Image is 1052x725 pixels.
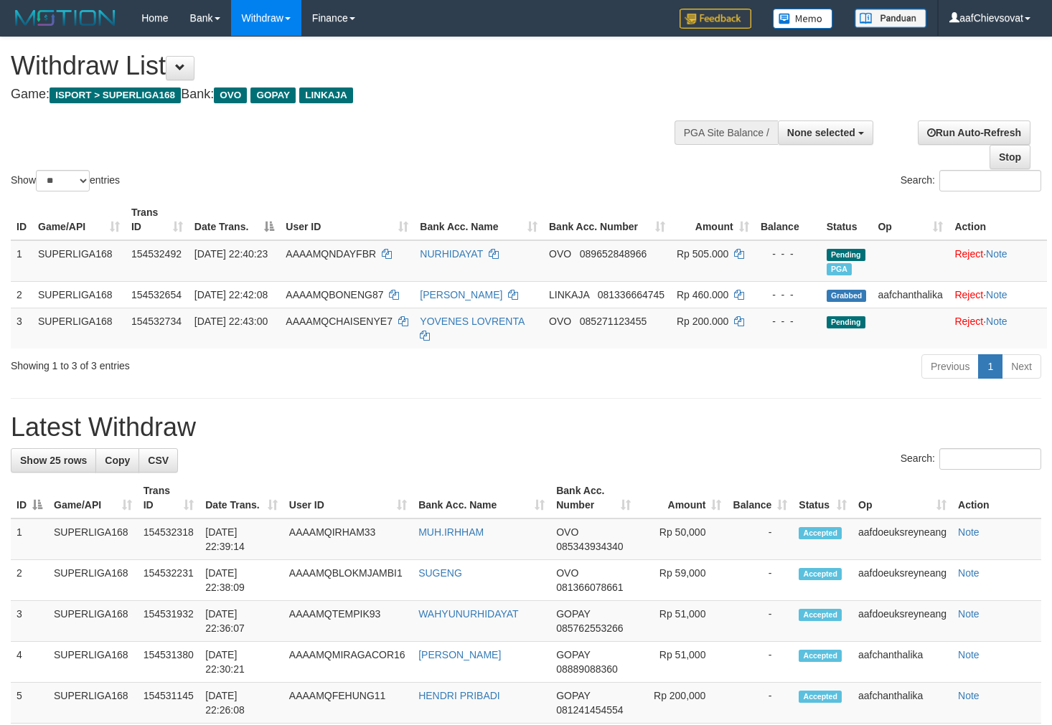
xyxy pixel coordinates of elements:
[48,642,138,683] td: SUPERLIGA168
[286,248,376,260] span: AAAAMQNDAYFBR
[199,642,283,683] td: [DATE] 22:30:21
[637,518,727,560] td: Rp 50,000
[131,289,182,300] span: 154532654
[827,249,865,261] span: Pending
[11,642,48,683] td: 4
[986,289,1008,300] a: Note
[827,316,865,328] span: Pending
[637,642,727,683] td: Rp 51,000
[199,518,283,560] td: [DATE] 22:39:14
[580,316,647,327] span: Copy 085271123455 to clipboard
[283,518,413,560] td: AAAAMQIRHAM33
[50,87,181,103] span: ISPORT > SUPERLIGA168
[556,690,590,701] span: GOPAY
[20,455,87,466] span: Show 25 rows
[990,145,1030,169] a: Stop
[214,87,247,103] span: OVO
[986,316,1008,327] a: Note
[11,448,96,473] a: Show 25 rows
[199,601,283,642] td: [DATE] 22:36:07
[921,354,979,379] a: Previous
[11,52,687,80] h1: Withdraw List
[853,560,952,601] td: aafdoeuksreyneang
[952,478,1041,518] th: Action
[105,455,130,466] span: Copy
[727,478,793,518] th: Balance: activate to sort column ascending
[138,448,178,473] a: CSV
[799,568,842,580] span: Accepted
[761,314,815,328] div: - - -
[11,560,48,601] td: 2
[126,199,189,240] th: Trans ID: activate to sort column ascending
[637,683,727,724] td: Rp 200,000
[418,608,518,620] a: WAHYUNURHIDAYAT
[418,526,484,538] a: MUH.IRHHAM
[755,199,821,240] th: Balance
[671,199,755,240] th: Amount: activate to sort column ascending
[958,690,980,701] a: Note
[827,290,867,302] span: Grabbed
[199,478,283,518] th: Date Trans.: activate to sort column ascending
[250,87,296,103] span: GOPAY
[793,478,853,518] th: Status: activate to sort column ascending
[131,248,182,260] span: 154532492
[138,518,200,560] td: 154532318
[48,683,138,724] td: SUPERLIGA168
[680,9,751,29] img: Feedback.jpg
[549,316,571,327] span: OVO
[958,608,980,620] a: Note
[286,316,393,327] span: AAAAMQCHAISENYE7
[727,642,793,683] td: -
[954,289,983,300] a: Reject
[95,448,139,473] a: Copy
[761,288,815,302] div: - - -
[677,248,728,260] span: Rp 505.000
[286,289,383,300] span: AAAAMQBONENG87
[773,9,833,29] img: Button%20Memo.svg
[418,649,501,660] a: [PERSON_NAME]
[1002,354,1041,379] a: Next
[580,248,647,260] span: Copy 089652848966 to clipboard
[556,608,590,620] span: GOPAY
[283,601,413,642] td: AAAAMQTEMPIK93
[556,567,578,579] span: OVO
[958,567,980,579] a: Note
[32,240,126,282] td: SUPERLIGA168
[637,601,727,642] td: Rp 51,000
[986,248,1008,260] a: Note
[954,248,983,260] a: Reject
[283,560,413,601] td: AAAAMQBLOKMJAMBI1
[637,478,727,518] th: Amount: activate to sort column ascending
[283,683,413,724] td: AAAAMQFEHUNG11
[138,478,200,518] th: Trans ID: activate to sort column ascending
[778,120,873,145] button: None selected
[787,127,855,138] span: None selected
[978,354,1002,379] a: 1
[413,478,550,518] th: Bank Acc. Name: activate to sort column ascending
[556,649,590,660] span: GOPAY
[11,281,32,308] td: 2
[855,9,926,28] img: panduan.png
[853,683,952,724] td: aafchanthalika
[677,289,728,300] span: Rp 460.000
[949,199,1047,240] th: Action
[549,289,589,300] span: LINKAJA
[194,248,268,260] span: [DATE] 22:40:23
[131,316,182,327] span: 154532734
[418,690,500,701] a: HENDRI PRIBADI
[799,609,842,621] span: Accepted
[901,448,1041,470] label: Search:
[138,642,200,683] td: 154531380
[556,622,623,634] span: Copy 085762553266 to clipboard
[556,541,623,552] span: Copy 085343934340 to clipboard
[148,455,169,466] span: CSV
[283,478,413,518] th: User ID: activate to sort column ascending
[958,649,980,660] a: Note
[827,263,852,275] span: Marked by aafheankoy
[11,518,48,560] td: 1
[675,120,778,145] div: PGA Site Balance /
[637,560,727,601] td: Rp 59,000
[420,316,524,327] a: YOVENES LOVRENTA
[11,478,48,518] th: ID: activate to sort column descending
[677,316,728,327] span: Rp 200.000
